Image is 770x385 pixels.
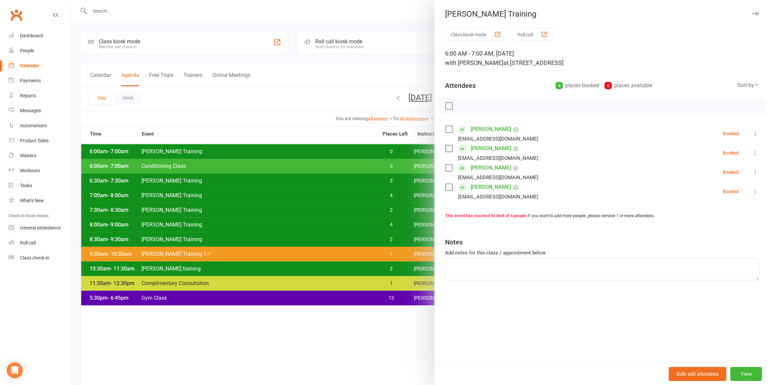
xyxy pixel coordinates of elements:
div: 6:00 AM - 7:00 AM, [DATE] [445,49,759,68]
div: Booked [723,189,739,194]
div: Payments [20,78,41,83]
a: General attendance kiosk mode [9,220,70,235]
a: Clubworx [8,7,25,23]
a: Roll call [9,235,70,250]
a: Messages [9,103,70,118]
a: People [9,43,70,58]
div: Booked [723,151,739,155]
a: Automations [9,118,70,133]
button: Roll call [512,28,553,41]
div: 0 [605,82,612,89]
div: Tasks [20,183,32,188]
div: Booked [723,170,739,175]
div: Add notes for this class / appointment below [445,249,759,257]
div: What's New [20,198,44,203]
span: at [STREET_ADDRESS] [504,59,564,66]
div: places booked [556,81,599,90]
div: Booked [723,131,739,136]
div: Notes [445,237,463,247]
button: Class kiosk mode [445,28,507,41]
div: Open Intercom Messenger [7,362,23,378]
div: Workouts [20,168,40,173]
a: [PERSON_NAME] [471,124,511,135]
a: Class kiosk mode [9,250,70,265]
a: What's New [9,193,70,208]
a: Waivers [9,148,70,163]
div: places available [605,81,652,90]
strong: This event has reached its limit of 4 people. [445,213,528,218]
a: [PERSON_NAME] [471,163,511,173]
div: Messages [20,108,41,113]
div: Reports [20,93,36,98]
span: with [PERSON_NAME] [445,59,504,66]
div: General attendance [20,225,61,230]
div: Attendees [445,81,476,90]
a: Reports [9,88,70,103]
button: View [730,367,762,381]
div: [EMAIL_ADDRESS][DOMAIN_NAME] [458,154,539,163]
div: People [20,48,34,53]
div: [EMAIL_ADDRESS][DOMAIN_NAME] [458,192,539,201]
a: Dashboard [9,28,70,43]
div: Roll call [20,240,36,245]
div: 4 [556,82,563,89]
div: Class check-in [20,255,49,260]
button: Bulk add attendees [669,367,726,381]
div: Waivers [20,153,36,158]
div: Calendar [20,63,39,68]
div: [EMAIL_ADDRESS][DOMAIN_NAME] [458,135,539,143]
div: Automations [20,123,47,128]
div: If you want to add more people, please remove 1 or more attendees. [445,212,759,219]
a: [PERSON_NAME] [471,143,511,154]
div: [EMAIL_ADDRESS][DOMAIN_NAME] [458,173,539,182]
a: Tasks [9,178,70,193]
div: Product Sales [20,138,49,143]
div: Sort by [737,81,759,90]
div: [PERSON_NAME] Training [435,9,770,19]
a: [PERSON_NAME] [471,182,511,192]
a: Workouts [9,163,70,178]
div: Dashboard [20,33,43,38]
a: Calendar [9,58,70,73]
a: Product Sales [9,133,70,148]
a: Payments [9,73,70,88]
